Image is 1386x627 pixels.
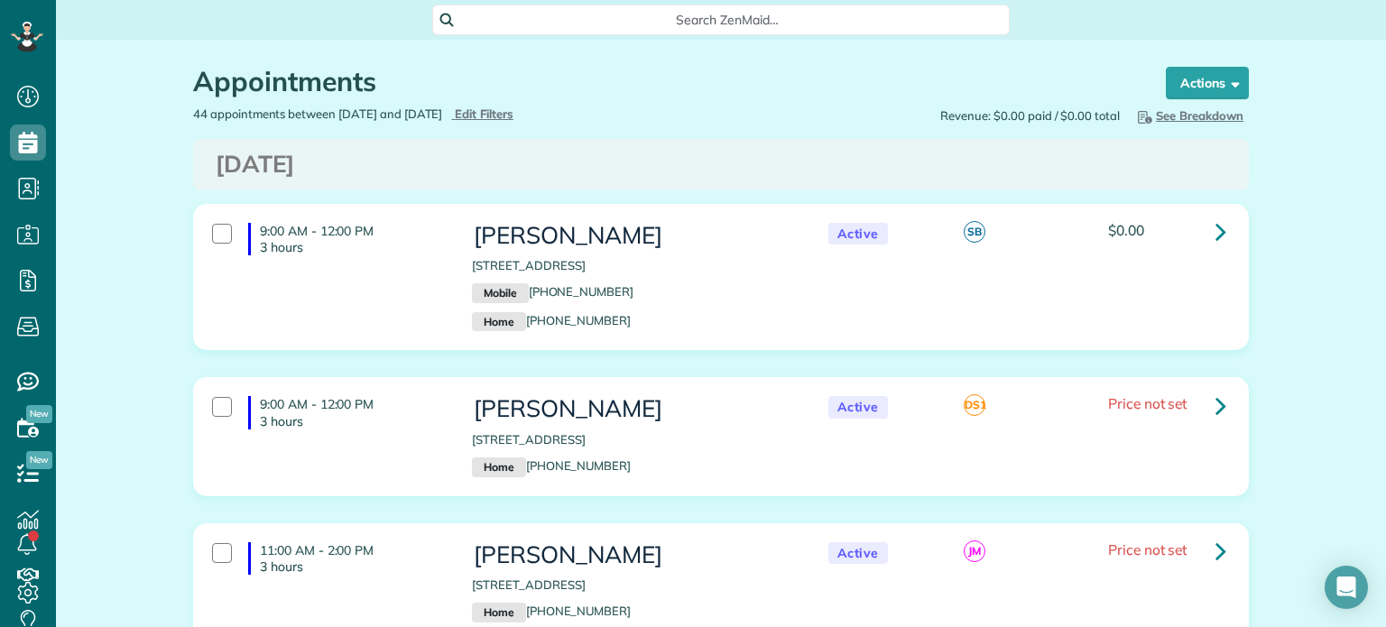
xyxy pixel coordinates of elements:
h3: [PERSON_NAME] [472,223,791,249]
button: Actions [1166,67,1249,99]
span: Edit Filters [455,106,513,121]
span: New [26,405,52,423]
span: SB [964,221,985,243]
p: [STREET_ADDRESS] [472,576,791,594]
p: 3 hours [260,413,445,429]
h1: Appointments [193,67,1132,97]
small: Home [472,603,525,622]
h3: [PERSON_NAME] [472,396,791,422]
span: $0.00 [1108,221,1144,239]
span: JM [964,540,985,562]
div: 44 appointments between [DATE] and [DATE] [180,106,721,123]
div: Open Intercom Messenger [1325,566,1368,609]
a: Home[PHONE_NUMBER] [472,604,631,618]
span: Active [828,396,888,419]
h3: [PERSON_NAME] [472,542,791,568]
span: New [26,451,52,469]
a: Home[PHONE_NUMBER] [472,458,631,473]
button: See Breakdown [1129,106,1249,125]
p: [STREET_ADDRESS] [472,257,791,274]
p: [STREET_ADDRESS] [472,431,791,448]
a: Mobile[PHONE_NUMBER] [472,284,633,299]
h4: 9:00 AM - 12:00 PM [248,223,445,255]
span: Price not set [1108,394,1187,412]
a: Home[PHONE_NUMBER] [472,313,631,327]
p: 3 hours [260,558,445,575]
span: See Breakdown [1134,108,1243,123]
h4: 9:00 AM - 12:00 PM [248,396,445,429]
h4: 11:00 AM - 2:00 PM [248,542,445,575]
span: Revenue: $0.00 paid / $0.00 total [940,107,1120,124]
a: Edit Filters [451,106,513,121]
span: Price not set [1108,540,1187,558]
span: DS1 [964,394,985,416]
p: 3 hours [260,239,445,255]
span: Active [828,542,888,565]
small: Mobile [472,283,528,303]
small: Home [472,312,525,332]
span: Active [828,223,888,245]
small: Home [472,457,525,477]
h3: [DATE] [216,152,1226,178]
